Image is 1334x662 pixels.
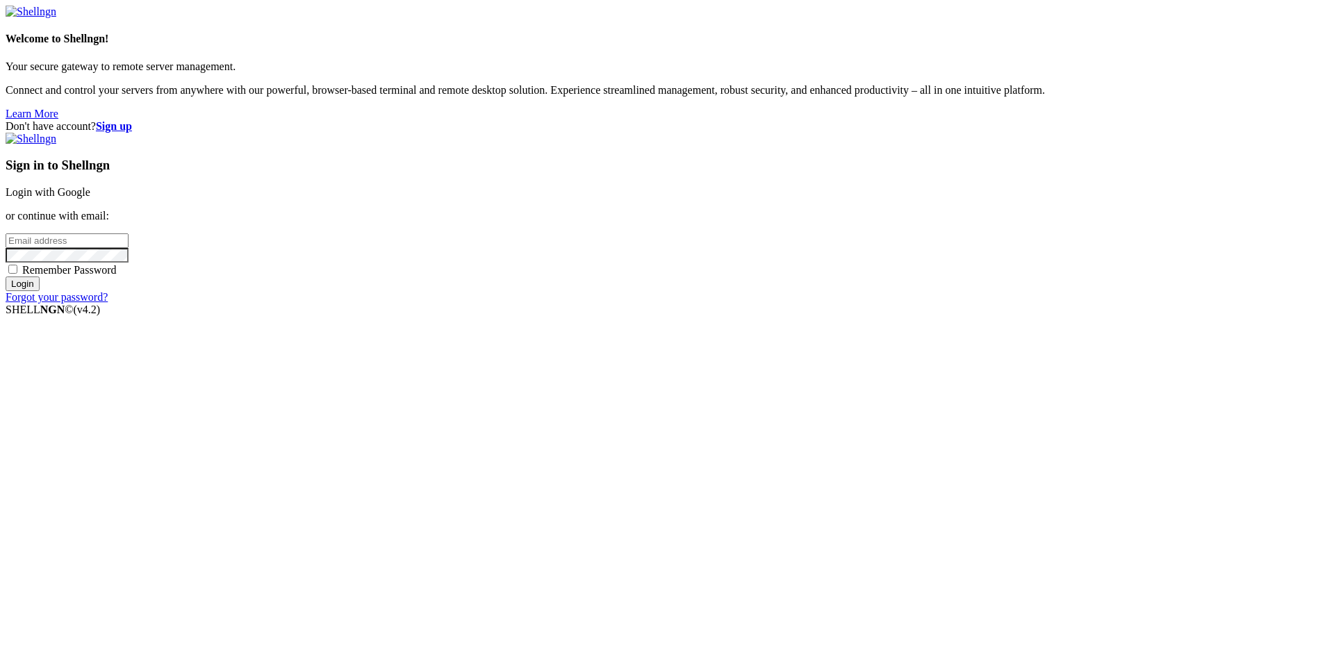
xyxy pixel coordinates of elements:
[6,186,90,198] a: Login with Google
[6,33,1328,45] h4: Welcome to Shellngn!
[6,120,1328,133] div: Don't have account?
[6,291,108,303] a: Forgot your password?
[40,304,65,315] b: NGN
[6,133,56,145] img: Shellngn
[6,60,1328,73] p: Your secure gateway to remote server management.
[8,265,17,274] input: Remember Password
[6,210,1328,222] p: or continue with email:
[22,264,117,276] span: Remember Password
[6,276,40,291] input: Login
[6,304,100,315] span: SHELL ©
[74,304,101,315] span: 4.2.0
[6,233,129,248] input: Email address
[6,84,1328,97] p: Connect and control your servers from anywhere with our powerful, browser-based terminal and remo...
[6,158,1328,173] h3: Sign in to Shellngn
[6,108,58,119] a: Learn More
[6,6,56,18] img: Shellngn
[96,120,132,132] a: Sign up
